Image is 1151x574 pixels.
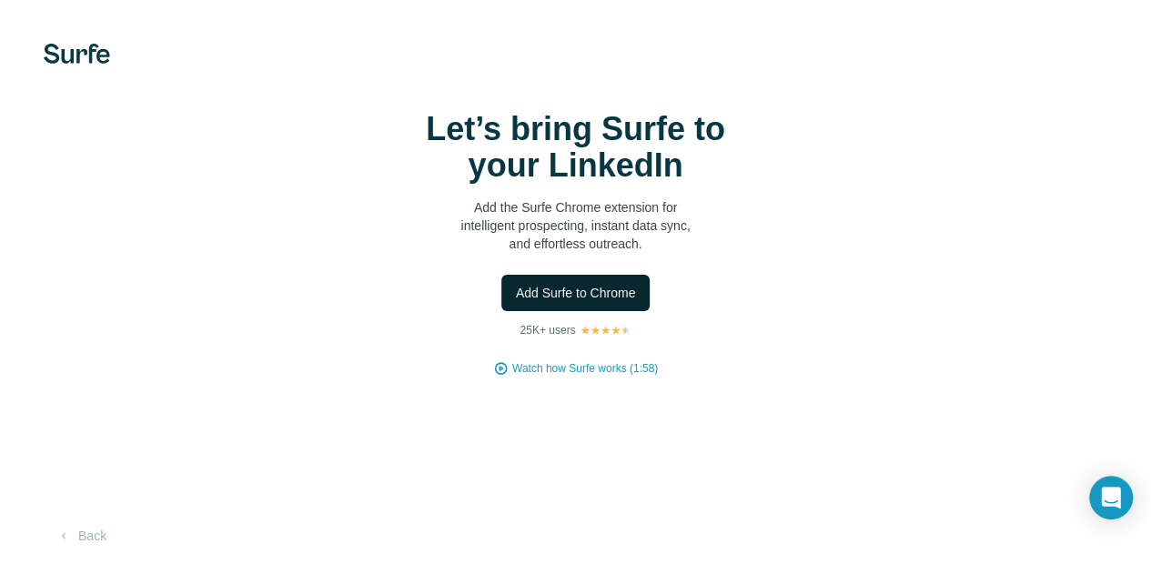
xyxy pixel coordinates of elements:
img: Rating Stars [580,325,631,336]
p: Add the Surfe Chrome extension for intelligent prospecting, instant data sync, and effortless out... [394,198,758,253]
h1: Let’s bring Surfe to your LinkedIn [394,111,758,184]
div: Open Intercom Messenger [1089,476,1133,519]
button: Back [44,519,119,552]
button: Watch how Surfe works (1:58) [512,360,658,377]
p: 25K+ users [520,322,575,338]
span: Add Surfe to Chrome [516,284,636,302]
button: Add Surfe to Chrome [501,275,651,311]
img: Surfe's logo [44,44,110,64]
